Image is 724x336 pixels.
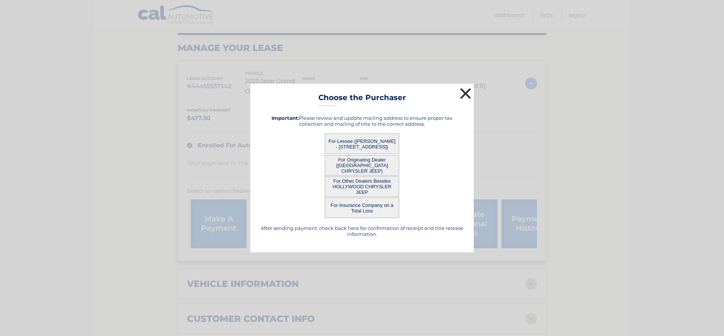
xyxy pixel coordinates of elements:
[318,93,406,106] h3: Choose the Purchaser
[325,198,399,218] button: For Insurance Company on a Total Loss
[325,176,399,197] button: For Other Dealers Besides HOLLYWOOD CHRYSLER JEEP
[260,225,464,237] h5: After sending payment, check back here for confirmation of receipt and title release information.
[325,134,399,154] button: For Lessee ([PERSON_NAME] - [STREET_ADDRESS])
[271,115,299,121] strong: Important:
[325,155,399,176] button: For Originating Dealer ([GEOGRAPHIC_DATA] CHRYSLER JEEP)
[458,86,473,101] button: ×
[260,115,464,127] h5: Please review and update mailing address to ensure proper tax collection and mailing of title to ...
